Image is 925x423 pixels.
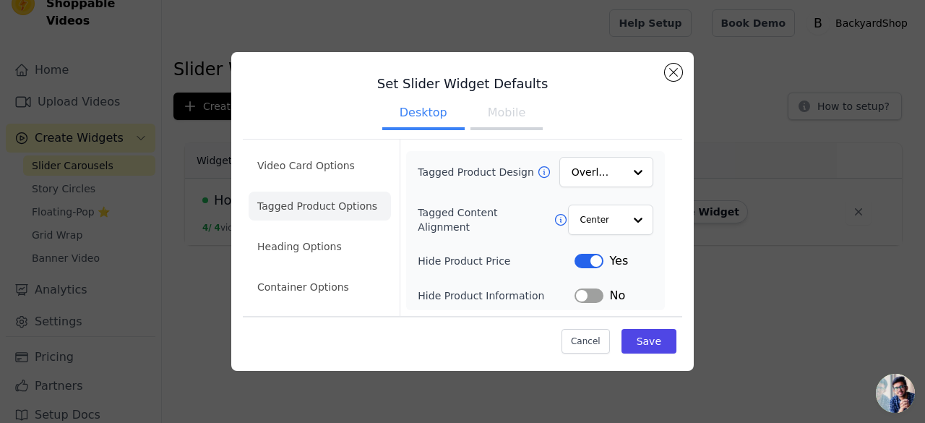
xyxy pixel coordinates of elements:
button: Save [621,329,676,354]
label: Hide Product Price [418,254,575,268]
button: Close modal [665,64,682,81]
h3: Set Slider Widget Defaults [243,75,682,93]
li: Tagged Product Options [249,192,391,221]
li: Heading Options [249,232,391,261]
label: Tagged Product Design [418,165,536,179]
button: Desktop [382,98,465,130]
button: Mobile [470,98,543,130]
li: Container Options [249,273,391,302]
li: Video Card Options [249,151,391,180]
span: No [609,287,625,304]
button: Cancel [562,329,610,354]
label: Hide Product Information [418,289,575,303]
span: Yes [609,252,628,270]
label: Tagged Content Alignment [418,205,553,234]
div: Open chat [876,374,915,413]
